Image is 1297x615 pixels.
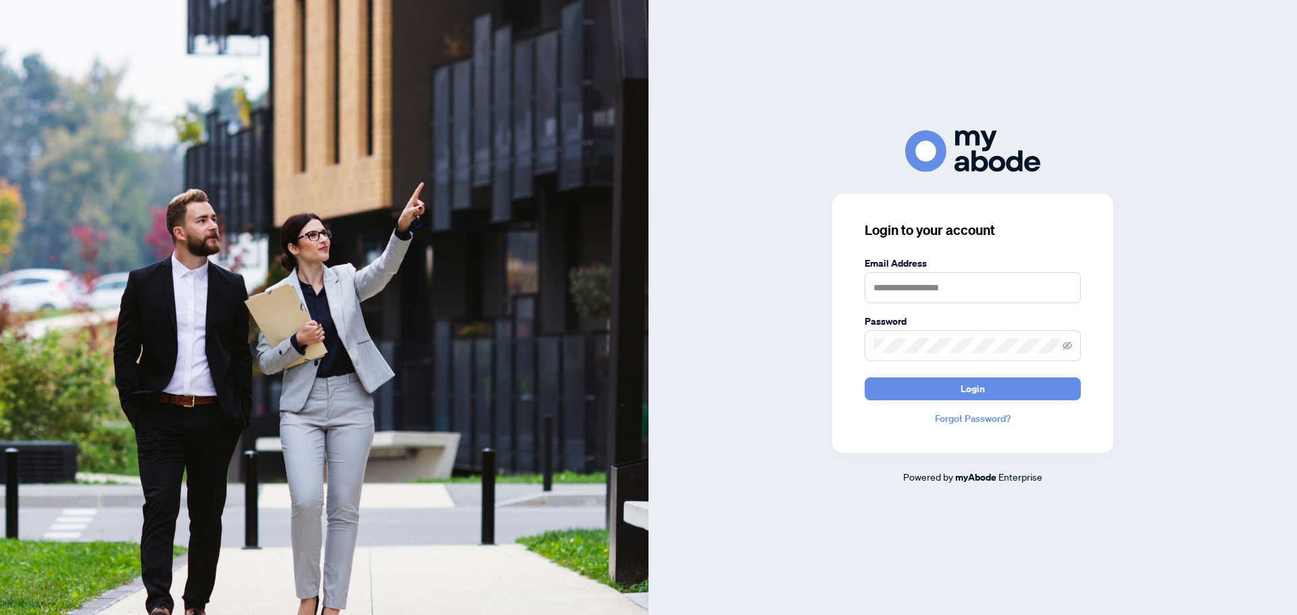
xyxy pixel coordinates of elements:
[903,471,953,483] span: Powered by
[955,470,996,485] a: myAbode
[1063,341,1072,350] span: eye-invisible
[961,378,985,400] span: Login
[905,130,1040,171] img: ma-logo
[865,411,1081,426] a: Forgot Password?
[865,256,1081,271] label: Email Address
[865,377,1081,400] button: Login
[998,471,1042,483] span: Enterprise
[865,221,1081,240] h3: Login to your account
[865,314,1081,329] label: Password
